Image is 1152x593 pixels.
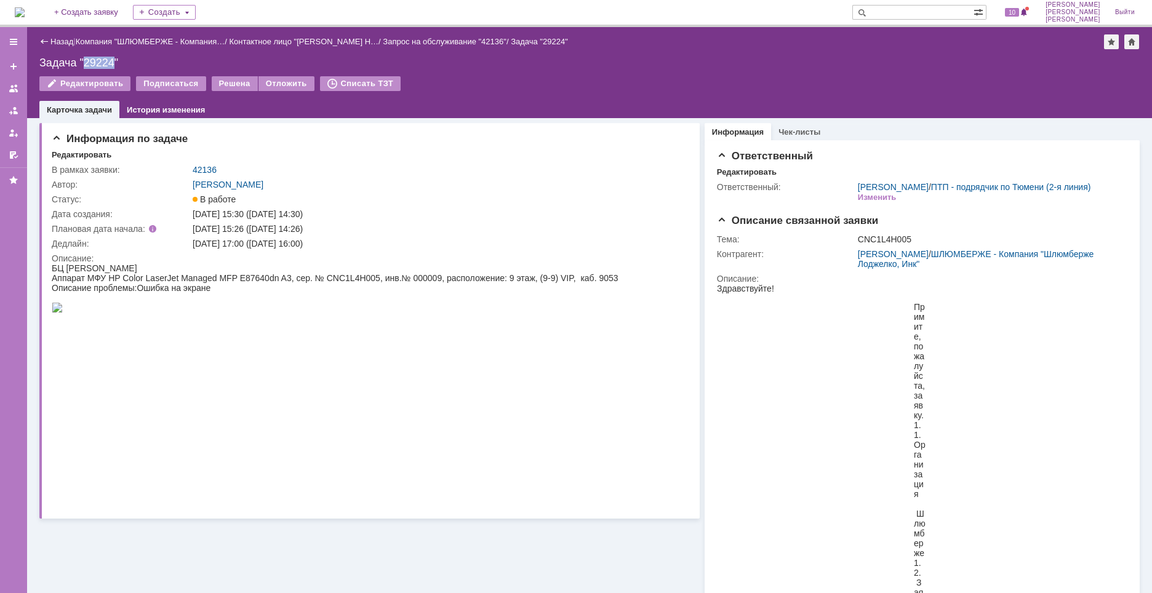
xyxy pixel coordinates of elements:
div: Задача "29224" [39,57,1140,69]
span: Информация по задаче [52,133,188,145]
div: Тема: [717,234,855,244]
a: [PERSON_NAME] [858,249,929,259]
a: ШЛЮМБЕРЖЕ - Компания "Шлюмберже Лоджелко, Инк" [858,249,1094,269]
div: Редактировать [52,150,111,160]
div: [DATE] 17:00 ([DATE] 16:00) [193,239,681,249]
a: Заявки на командах [4,79,23,98]
div: Ответственный: [717,182,855,192]
a: Информация [712,127,764,137]
span: Описание связанной заявки [717,215,878,226]
div: Описание: [717,274,1124,284]
div: CNC1L4H005 [858,234,1121,244]
div: Описание: [52,253,683,263]
span: [PERSON_NAME] [1046,9,1100,16]
a: Перейти на домашнюю страницу [15,7,25,17]
div: Дата создания: [52,209,190,219]
div: Статус: [52,194,190,204]
span: Ошибка на экране [85,20,159,30]
a: [PERSON_NAME] [858,182,929,192]
a: Мои заявки [4,123,23,143]
a: Контактное лицо "[PERSON_NAME] Н… [229,37,378,46]
a: 42136 [193,165,217,175]
a: Карточка задачи [47,105,112,114]
div: | [73,36,75,46]
div: Редактировать [717,167,777,177]
a: История изменения [127,105,205,114]
div: [DATE] 15:26 ([DATE] 14:26) [193,224,681,234]
div: Изменить [858,193,897,202]
div: В рамках заявки: [52,165,190,175]
a: Чек-листы [778,127,820,137]
div: [DATE] 15:30 ([DATE] 14:30) [193,209,681,219]
a: Компания "ШЛЮМБЕРЖЕ - Компания… [76,37,225,46]
div: Плановая дата начала: [52,224,175,234]
div: Сделать домашней страницей [1124,34,1139,49]
div: 1.1. Организация Шлюмберже [197,137,209,274]
a: Запрос на обслуживание "42136" [383,37,506,46]
a: ПТП - подрядчик по Тюмени (2-я линия) [931,182,1091,192]
a: Мои согласования [4,145,23,165]
div: Задача "29224" [511,37,568,46]
img: logo [15,7,25,17]
div: Создать [133,5,196,20]
div: Контрагент: [717,249,855,259]
div: Примите, пожалуйста, заявку. [197,18,209,137]
span: [PERSON_NAME] [1046,16,1100,23]
a: [PERSON_NAME] [193,180,263,189]
a: Назад [50,37,73,46]
span: [PERSON_NAME] [1046,1,1100,9]
div: / [229,37,383,46]
div: 1.2. Заявитель [PERSON_NAME] [197,274,209,471]
div: / [858,249,1121,269]
div: / [858,182,1091,192]
span: Ответственный [717,150,813,162]
a: Заявки в моей ответственности [4,101,23,121]
div: / [76,37,230,46]
span: Расширенный поиск [974,6,986,17]
div: Дедлайн: [52,239,190,249]
span: В работе [193,194,236,204]
div: Автор: [52,180,190,189]
a: Создать заявку [4,57,23,76]
span: 10 [1005,8,1019,17]
div: Добавить в избранное [1104,34,1119,49]
div: / [383,37,511,46]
